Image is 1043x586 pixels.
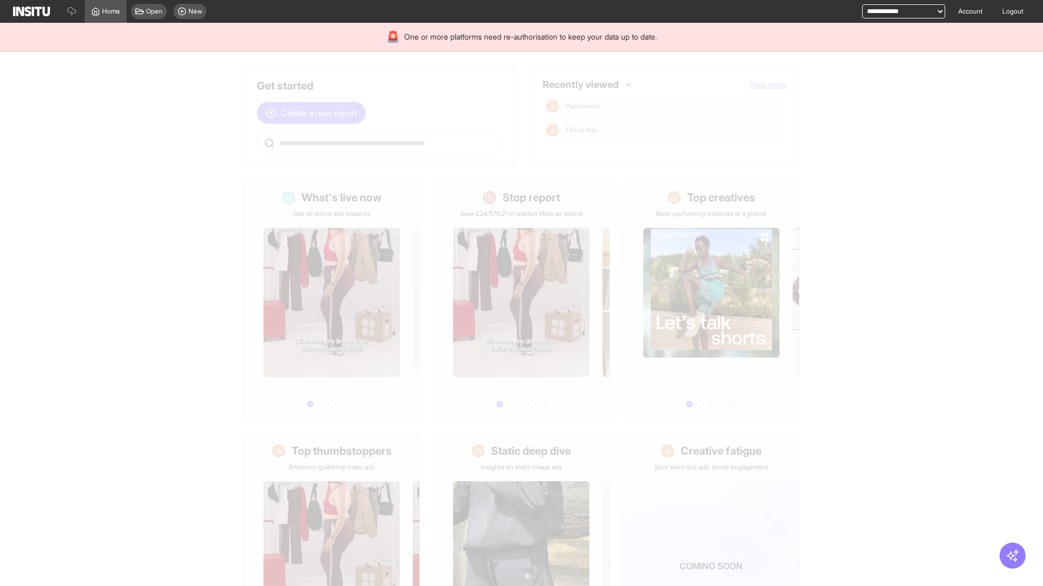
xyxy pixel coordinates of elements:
div: 🚨 [386,29,400,44]
span: New [189,7,202,16]
span: Home [102,7,120,16]
span: One or more platforms need re-authorisation to keep your data up to date. [404,31,657,42]
span: Open [146,7,162,16]
img: Logo [13,7,50,16]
